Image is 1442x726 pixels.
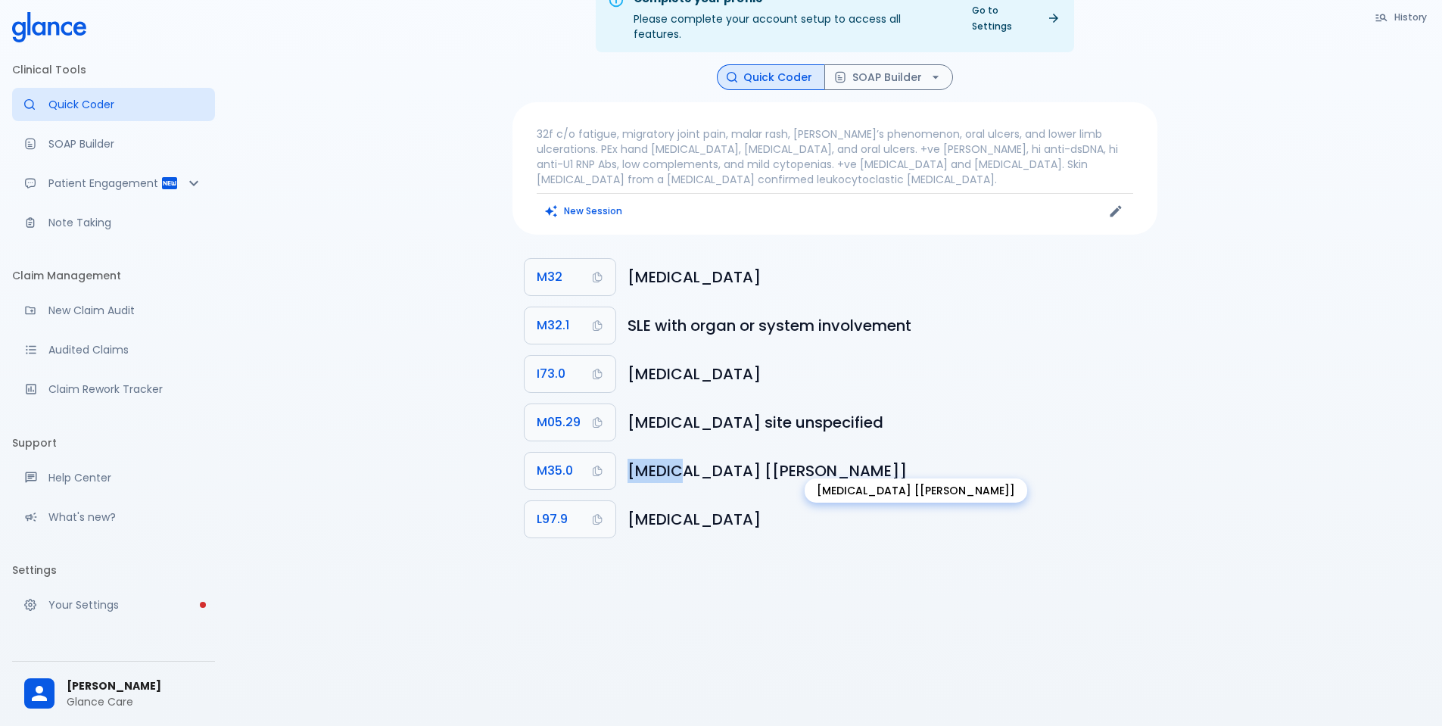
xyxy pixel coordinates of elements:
span: M35.0 [537,460,573,481]
h6: Raynaud's syndrome [628,362,1145,386]
button: Copy Code I73.0 to clipboard [525,356,615,392]
div: Patient Reports & Referrals [12,167,215,200]
a: View audited claims [12,333,215,366]
a: Advanced note-taking [12,206,215,239]
button: Clears all inputs and results. [537,200,631,222]
button: Copy Code M32 to clipboard [525,259,615,295]
h6: Rheumatoid vasculitis, site unspecified [628,410,1145,435]
p: Note Taking [48,215,203,230]
span: M32 [537,266,562,288]
a: Monitor progress of claim corrections [12,372,215,406]
span: I73.0 [537,363,565,385]
p: Your Settings [48,597,203,612]
button: Edit [1104,200,1127,223]
li: Claim Management [12,257,215,294]
a: Please complete account setup [12,588,215,622]
button: Quick Coder [717,64,825,91]
h6: Ulcer of lower limb, unspecified [628,507,1145,531]
h6: Systemic lupus erythematosus [628,265,1145,289]
div: [PERSON_NAME]Glance Care [12,668,215,720]
p: Help Center [48,470,203,485]
p: Claim Rework Tracker [48,382,203,397]
button: Copy Code M32.1 to clipboard [525,307,615,344]
p: Quick Coder [48,97,203,112]
li: Settings [12,552,215,588]
p: 32f c/o fatigue, migratory joint pain, malar rash, [PERSON_NAME]’s phenomenon, oral ulcers, and l... [537,126,1133,187]
button: Copy Code M35.0 to clipboard [525,453,615,489]
p: Audited Claims [48,342,203,357]
a: Audit a new claim [12,294,215,327]
p: Patient Engagement [48,176,160,191]
span: L97.9 [537,509,568,530]
p: SOAP Builder [48,136,203,151]
li: Support [12,425,215,461]
span: M32.1 [537,315,569,336]
h6: Systemic lupus erythematosus with organ or system involvement [628,313,1145,338]
span: M05.29 [537,412,581,433]
a: Moramiz: Find ICD10AM codes instantly [12,88,215,121]
button: Copy Code M05.29 to clipboard [525,404,615,441]
div: [MEDICAL_DATA] [[PERSON_NAME]] [805,478,1027,503]
p: Glance Care [67,694,203,709]
a: Docugen: Compose a clinical documentation in seconds [12,127,215,160]
button: Copy Code L97.9 to clipboard [525,501,615,537]
h6: Sicca syndrome [Sjogren] [628,459,1145,483]
p: What's new? [48,509,203,525]
div: Recent updates and feature releases [12,500,215,534]
span: [PERSON_NAME] [67,678,203,694]
button: SOAP Builder [824,64,953,91]
p: New Claim Audit [48,303,203,318]
li: Clinical Tools [12,51,215,88]
button: History [1367,6,1436,28]
a: Get help from our support team [12,461,215,494]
